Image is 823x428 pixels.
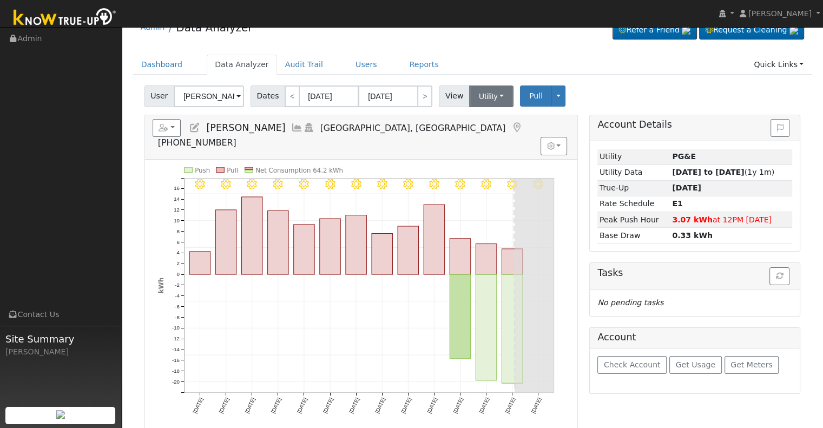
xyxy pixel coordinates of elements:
[730,360,773,369] span: Get Meters
[597,149,670,165] td: Utility
[455,179,465,189] i: 8/15 - Clear
[320,219,340,274] rect: onclick=""
[511,122,523,133] a: Map
[450,239,470,274] rect: onclick=""
[291,122,303,133] a: Multi-Series Graph
[299,179,309,189] i: 8/09 - Clear
[439,85,470,107] span: View
[672,183,701,192] strong: [DATE]
[400,397,412,414] text: [DATE]
[789,26,798,35] img: retrieve
[597,228,670,243] td: Base Draw
[450,274,470,359] rect: onclick=""
[452,397,464,414] text: [DATE]
[206,122,285,133] span: [PERSON_NAME]
[189,122,201,133] a: Edit User (29030)
[771,119,789,137] button: Issue History
[176,228,179,234] text: 8
[172,325,180,331] text: -10
[478,397,490,414] text: [DATE]
[672,199,682,208] strong: P
[172,379,180,385] text: -20
[5,332,116,346] span: Site Summary
[133,55,191,75] a: Dashboard
[195,167,210,174] text: Push
[172,357,180,363] text: -16
[176,21,252,34] a: Data Analyzer
[429,179,439,189] i: 8/14 - Clear
[158,137,236,148] span: [PHONE_NUMBER]
[613,21,697,39] a: Refer a Friend
[56,410,65,419] img: retrieve
[597,212,670,228] td: Peak Push Hour
[597,196,670,212] td: Rate Schedule
[273,179,283,189] i: 8/08 - Clear
[769,267,789,286] button: Refresh
[676,360,715,369] span: Get Usage
[175,314,180,320] text: -8
[597,180,670,196] td: True-Up
[476,244,496,274] rect: onclick=""
[175,282,180,288] text: -2
[348,397,360,414] text: [DATE]
[403,179,413,189] i: 8/13 - Clear
[672,231,713,240] strong: 0.33 kWh
[374,397,386,414] text: [DATE]
[195,179,205,189] i: 8/05 - Clear
[520,85,552,107] button: Pull
[241,197,262,274] rect: onclick=""
[502,249,522,274] rect: onclick=""
[322,397,334,414] text: [DATE]
[176,271,180,277] text: 0
[372,234,392,275] rect: onclick=""
[176,239,179,245] text: 6
[597,332,636,343] h5: Account
[682,26,690,35] img: retrieve
[251,85,285,107] span: Dates
[426,397,438,414] text: [DATE]
[746,55,812,75] a: Quick Links
[247,179,257,189] i: 8/07 - Clear
[8,6,122,30] img: Know True-Up
[293,225,314,274] rect: onclick=""
[604,360,661,369] span: Check Account
[748,9,812,18] span: [PERSON_NAME]
[469,85,513,107] button: Utility
[267,210,288,274] rect: onclick=""
[670,212,793,228] td: at 12PM [DATE]
[699,21,804,39] a: Request a Cleaning
[502,274,522,383] rect: onclick=""
[172,368,180,374] text: -18
[192,397,204,414] text: [DATE]
[277,55,331,75] a: Audit Trail
[597,267,792,279] h5: Tasks
[672,215,713,224] strong: 3.07 kWh
[417,85,432,107] a: >
[144,85,174,107] span: User
[172,346,180,352] text: -14
[175,304,180,310] text: -6
[174,185,180,191] text: 16
[398,226,418,274] rect: onclick=""
[597,164,670,180] td: Utility Data
[221,179,231,189] i: 8/06 - Clear
[175,293,180,299] text: -4
[157,278,164,293] text: kWh
[255,167,343,174] text: Net Consumption 64.2 kWh
[597,119,792,130] h5: Account Details
[189,252,210,274] rect: onclick=""
[597,356,667,374] button: Check Account
[296,397,308,414] text: [DATE]
[172,336,180,342] text: -12
[424,205,444,274] rect: onclick=""
[481,179,491,189] i: 8/16 - Clear
[218,397,230,414] text: [DATE]
[529,91,543,100] span: Pull
[530,397,543,414] text: [DATE]
[476,274,496,380] rect: onclick=""
[325,179,335,189] i: 8/10 - Clear
[174,207,180,213] text: 12
[176,261,179,267] text: 2
[672,152,696,161] strong: ID: 16596921, authorized: 04/25/25
[669,356,722,374] button: Get Usage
